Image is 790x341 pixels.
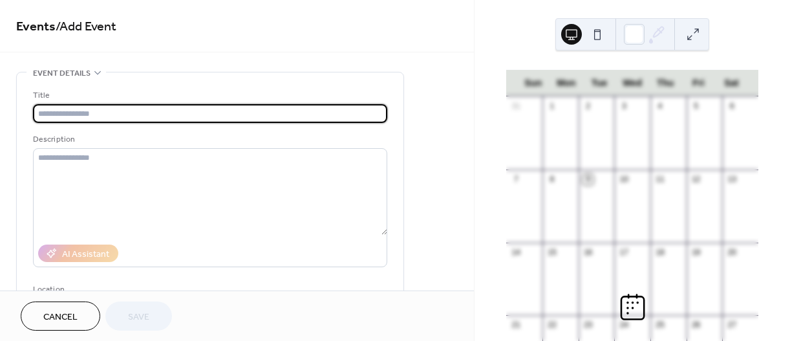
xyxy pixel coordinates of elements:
[582,174,593,185] div: 9
[43,311,78,324] span: Cancel
[654,320,665,331] div: 25
[690,247,701,258] div: 19
[654,174,665,185] div: 11
[727,174,738,185] div: 13
[33,89,385,102] div: Title
[616,70,649,96] div: Wed
[582,320,593,331] div: 23
[727,247,738,258] div: 20
[56,14,116,39] span: / Add Event
[619,174,630,185] div: 10
[619,247,630,258] div: 17
[682,70,715,96] div: Fri
[546,320,557,331] div: 22
[619,320,630,331] div: 24
[619,101,630,112] div: 3
[517,70,550,96] div: Sun
[511,101,522,112] div: 31
[715,70,748,96] div: Sat
[727,101,738,112] div: 6
[16,14,56,39] a: Events
[33,283,385,296] div: Location
[33,133,385,146] div: Description
[21,302,100,331] button: Cancel
[511,320,522,331] div: 21
[546,174,557,185] div: 8
[546,101,557,112] div: 1
[582,70,615,96] div: Tue
[690,101,701,112] div: 5
[727,320,738,331] div: 27
[649,70,682,96] div: Thu
[550,70,582,96] div: Mon
[690,174,701,185] div: 12
[654,247,665,258] div: 18
[511,174,522,185] div: 7
[690,320,701,331] div: 26
[654,101,665,112] div: 4
[511,247,522,258] div: 14
[582,101,593,112] div: 2
[33,67,91,80] span: Event details
[582,247,593,258] div: 16
[546,247,557,258] div: 15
